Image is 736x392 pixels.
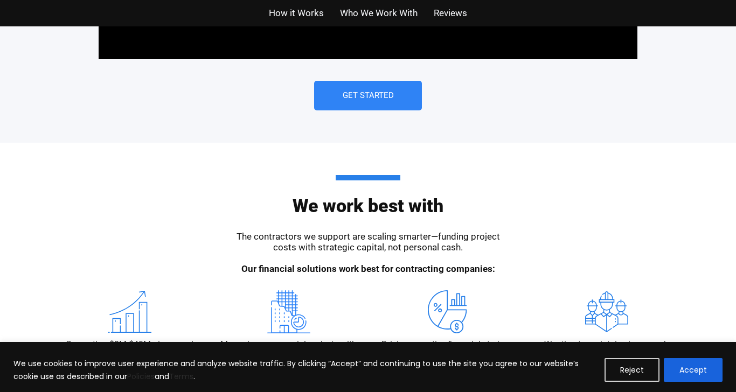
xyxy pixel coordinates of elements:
p: Managing commercial projects with large material costs [220,339,357,363]
h2: We work best with [61,175,675,215]
a: Get Started [314,81,422,110]
a: Who We Work With [340,5,418,21]
p: Generating $8M-$40M+ in annual revenue [61,339,198,363]
span: Get Started [343,92,394,100]
a: How it Works [269,5,324,21]
a: Reviews [434,5,467,21]
b: Our financial solutions work best for contracting companies: [241,263,495,274]
div: The contractors we support are scaling smarter—funding project costs with strategic capital, not ... [233,231,503,274]
button: Reject [605,358,659,382]
a: Terms [169,371,193,382]
a: Policies [127,371,155,382]
p: Driving proactive financial strategy to protect margins [379,339,516,363]
p: Wanting to maintain strong cash flow while scaling [538,339,675,363]
p: We use cookies to improve user experience and analyze website traffic. By clicking “Accept” and c... [13,357,596,383]
button: Accept [664,358,723,382]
